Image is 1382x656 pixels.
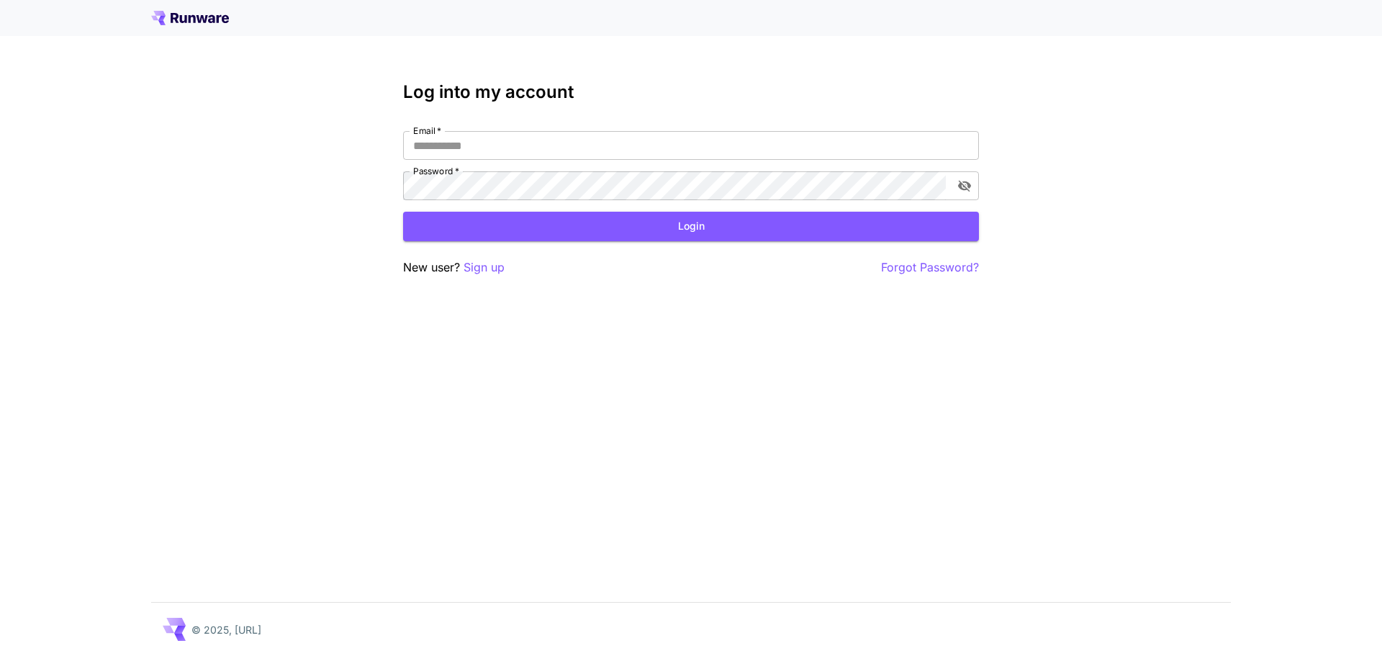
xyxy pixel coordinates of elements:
[952,173,977,199] button: toggle password visibility
[403,82,979,102] h3: Log into my account
[191,622,261,637] p: © 2025, [URL]
[403,259,505,277] p: New user?
[464,259,505,277] button: Sign up
[403,212,979,241] button: Login
[881,259,979,277] button: Forgot Password?
[413,165,459,177] label: Password
[413,125,441,137] label: Email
